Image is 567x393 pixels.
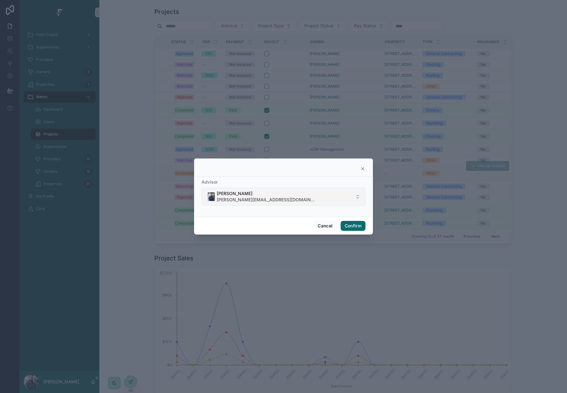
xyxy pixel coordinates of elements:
button: Select Button [202,188,365,206]
button: Cancel [314,221,337,231]
span: Advisor [202,179,218,185]
button: Confirm [341,221,365,231]
span: [PERSON_NAME] [217,190,316,197]
span: [PERSON_NAME][EMAIL_ADDRESS][DOMAIN_NAME] [217,197,316,203]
